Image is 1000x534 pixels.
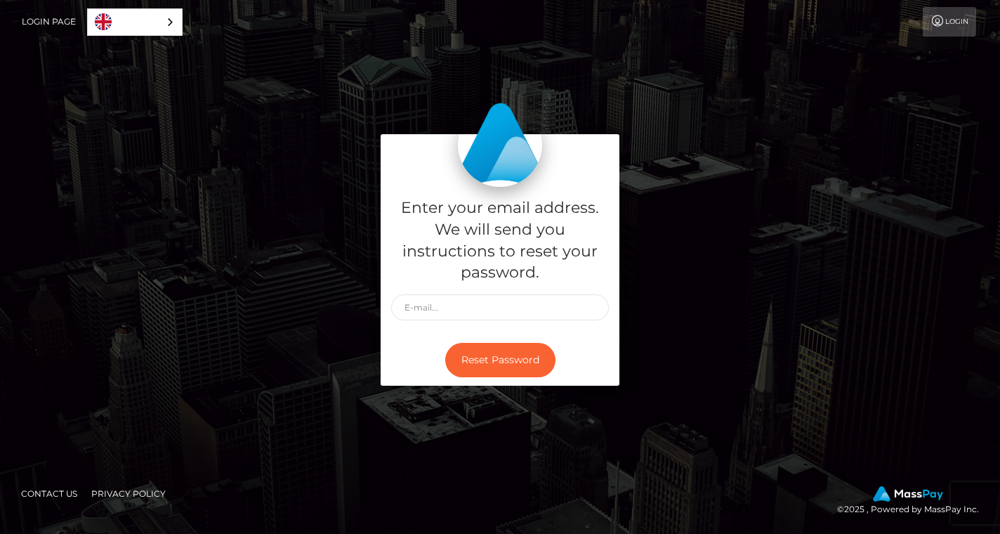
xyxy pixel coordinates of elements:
[86,483,171,504] a: Privacy Policy
[15,483,83,504] a: Contact Us
[391,197,609,284] h5: Enter your email address. We will send you instructions to reset your password.
[458,103,542,187] img: MassPay Login
[923,7,976,37] a: Login
[22,7,76,37] a: Login Page
[873,486,943,502] img: MassPay
[445,343,555,377] button: Reset Password
[391,294,609,320] input: E-mail...
[87,8,183,36] div: Language
[87,8,183,36] aside: Language selected: English
[88,9,182,35] a: English
[837,486,989,517] div: © 2025 , Powered by MassPay Inc.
